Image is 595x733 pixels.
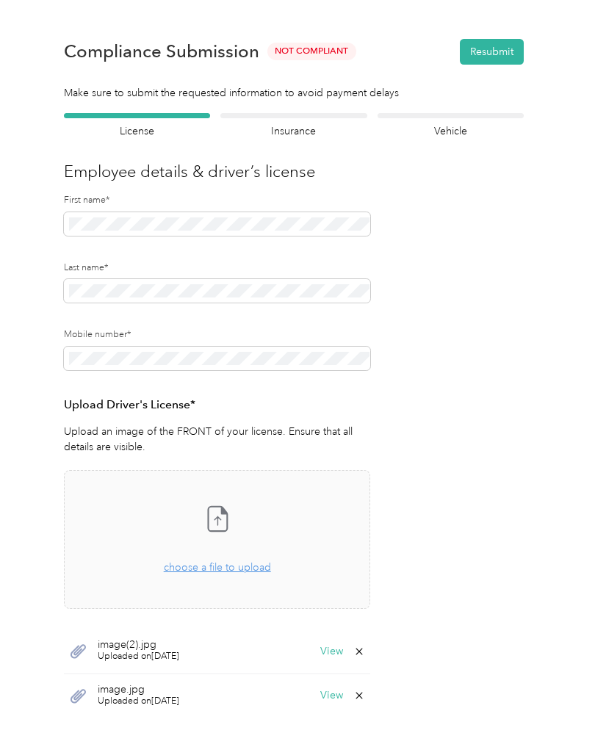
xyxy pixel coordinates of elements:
h4: Vehicle [378,123,524,139]
span: Uploaded on [DATE] [98,695,179,708]
h1: Compliance Submission [64,41,259,62]
h4: Insurance [220,123,367,139]
span: choose a file to upload [164,561,271,574]
span: image.jpg [98,685,179,695]
p: Upload an image of the FRONT of your license. Ensure that all details are visible. [64,424,370,455]
label: First name* [64,194,370,207]
button: View [320,646,343,657]
h3: Upload Driver's License* [64,396,370,414]
iframe: Everlance-gr Chat Button Frame [513,651,595,733]
h3: Employee details & driver’s license [64,159,524,184]
button: View [320,690,343,701]
span: Uploaded on [DATE] [98,650,179,663]
span: image(2).jpg [98,640,179,650]
button: Resubmit [460,39,524,65]
label: Last name* [64,261,370,275]
span: Not Compliant [267,43,356,59]
h4: License [64,123,210,139]
label: Mobile number* [64,328,370,342]
div: Make sure to submit the requested information to avoid payment delays [64,85,524,101]
span: choose a file to upload [65,471,369,608]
